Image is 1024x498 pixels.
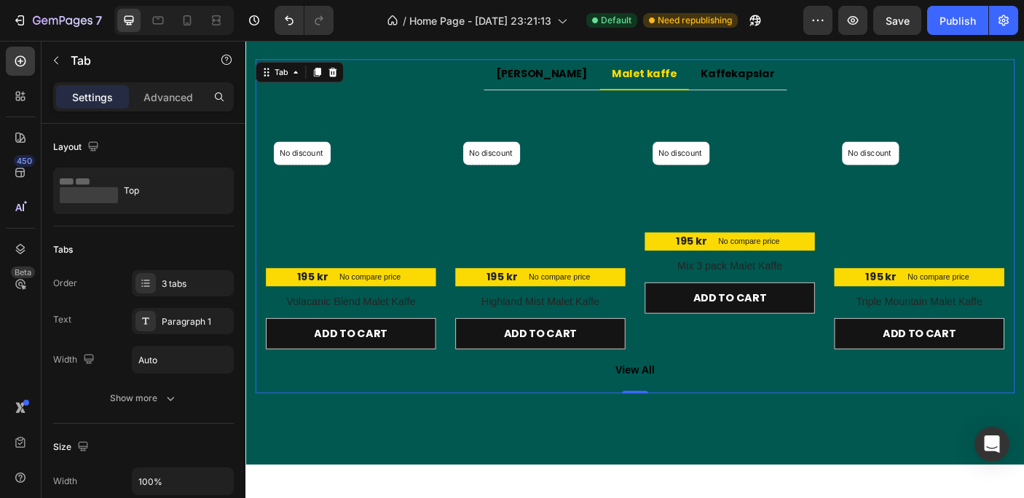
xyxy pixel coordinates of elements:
[162,315,230,328] div: Paragraph 1
[269,255,306,275] div: 195 kr
[481,215,519,235] div: 195 kr
[235,311,426,346] button: ADD TO CART
[6,6,109,35] button: 7
[29,28,50,41] div: Tab
[143,90,193,105] p: Advanced
[53,138,102,157] div: Layout
[409,13,551,28] span: Home Page - [DATE] 23:21:13
[53,385,234,411] button: Show more
[398,355,476,384] button: View All
[886,15,910,27] span: Save
[676,119,727,133] p: No discount
[927,6,988,35] button: Publish
[290,320,372,337] div: ADD TO CART
[72,90,113,105] p: Settings
[110,391,178,406] div: Show more
[53,475,77,488] div: Width
[251,119,302,133] p: No discount
[235,281,426,305] h2: Highland Mist Malet Kaffe
[53,438,92,457] div: Size
[661,281,851,305] h2: Triple Mountain Malet Kaffe
[133,347,233,373] input: Auto
[95,12,102,29] p: 7
[601,14,631,27] span: Default
[940,13,976,28] div: Publish
[245,41,1024,498] iframe: Design area
[715,320,797,337] div: ADD TO CART
[53,277,77,290] div: Order
[743,261,812,269] p: No compare price
[71,52,194,69] p: Tab
[463,119,514,133] p: No discount
[658,14,732,27] span: Need republishing
[275,6,334,35] div: Undo/Redo
[873,6,921,35] button: Save
[415,360,459,378] div: View All
[318,261,387,269] p: No compare price
[448,241,639,265] h2: Mix 3 pack Malet Kaffe
[694,255,731,275] div: 195 kr
[53,243,73,256] div: Tabs
[974,427,1009,462] div: Open Intercom Messenger
[403,13,406,28] span: /
[53,350,98,370] div: Width
[11,266,35,278] div: Beta
[14,155,35,167] div: 450
[661,311,851,346] button: ADD TO CART
[448,271,639,306] button: ADD TO CART
[503,280,585,297] div: ADD TO CART
[162,277,230,290] div: 3 tabs
[133,468,233,494] input: Auto
[530,221,599,229] p: No compare price
[53,313,71,326] div: Text
[124,174,213,207] div: Top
